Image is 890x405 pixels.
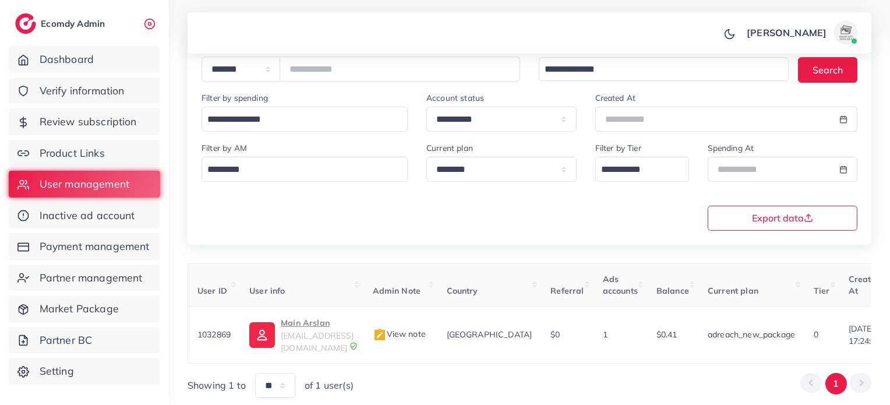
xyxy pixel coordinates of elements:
img: logo [15,13,36,34]
span: $0 [550,329,560,340]
span: Payment management [40,239,150,254]
label: Account status [426,92,484,104]
h2: Ecomdy Admin [41,18,108,29]
input: Search for option [597,161,674,179]
span: Partner BC [40,333,93,348]
div: Search for option [539,57,789,81]
label: Created At [595,92,636,104]
span: of 1 user(s) [305,379,354,392]
span: Country [447,286,478,296]
span: Verify information [40,83,125,98]
button: Search [798,57,857,82]
span: 1032869 [197,329,231,340]
label: Spending At [708,142,754,154]
span: 1 [603,329,608,340]
span: Inactive ad account [40,208,135,223]
label: Current plan [426,142,473,154]
div: Search for option [202,107,408,132]
img: admin_note.cdd0b510.svg [373,328,387,342]
img: ic-user-info.36bf1079.svg [249,322,275,348]
a: [PERSON_NAME]avatar [740,21,862,44]
span: Referral [550,286,584,296]
div: Search for option [595,157,689,182]
label: Filter by AM [202,142,247,154]
a: User management [9,171,160,198]
span: Dashboard [40,52,94,67]
span: Balance [656,286,689,296]
span: [GEOGRAPHIC_DATA] [447,329,532,340]
a: Main Arslan[EMAIL_ADDRESS][DOMAIN_NAME] [249,316,354,354]
span: [EMAIL_ADDRESS][DOMAIN_NAME] [281,330,354,353]
a: Partner management [9,265,160,291]
span: Market Package [40,301,119,316]
span: Ads accounts [603,274,638,296]
label: Filter by spending [202,92,268,104]
a: Payment management [9,233,160,260]
span: Showing 1 to [188,379,246,392]
span: Create At [849,274,876,296]
span: [DATE] 17:24:38 [849,323,881,347]
input: Search for option [203,111,393,129]
span: 0 [814,329,818,340]
input: Search for option [541,61,774,79]
button: Go to page 1 [825,373,847,395]
p: Main Arslan [281,316,354,330]
span: adreach_new_package [708,329,795,340]
span: Current plan [708,286,758,296]
a: Product Links [9,140,160,167]
a: Partner BC [9,327,160,354]
label: Filter by Tier [595,142,641,154]
span: Export data [752,213,813,223]
span: Product Links [40,146,105,161]
span: View note [373,329,426,339]
a: Review subscription [9,108,160,135]
a: Verify information [9,78,160,104]
a: Dashboard [9,46,160,73]
span: Admin Note [373,286,421,296]
div: Search for option [202,157,408,182]
span: User ID [197,286,227,296]
p: [PERSON_NAME] [747,26,827,40]
span: Tier [814,286,830,296]
a: Market Package [9,295,160,322]
span: $0.41 [656,329,677,340]
a: Setting [9,358,160,385]
button: Export data [708,206,858,231]
img: avatar [834,21,857,44]
span: User info [249,286,285,296]
input: Search for option [203,161,393,179]
span: User management [40,177,129,192]
a: Inactive ad account [9,202,160,229]
span: Partner management [40,270,143,286]
span: Review subscription [40,114,137,129]
img: 9CAL8B2pu8EFxCJHYAAAAldEVYdGRhdGU6Y3JlYXRlADIwMjItMTItMDlUMDQ6NTg6MzkrMDA6MDBXSlgLAAAAJXRFWHRkYXR... [349,342,358,350]
a: logoEcomdy Admin [15,13,108,34]
span: Setting [40,364,74,379]
ul: Pagination [800,373,871,395]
